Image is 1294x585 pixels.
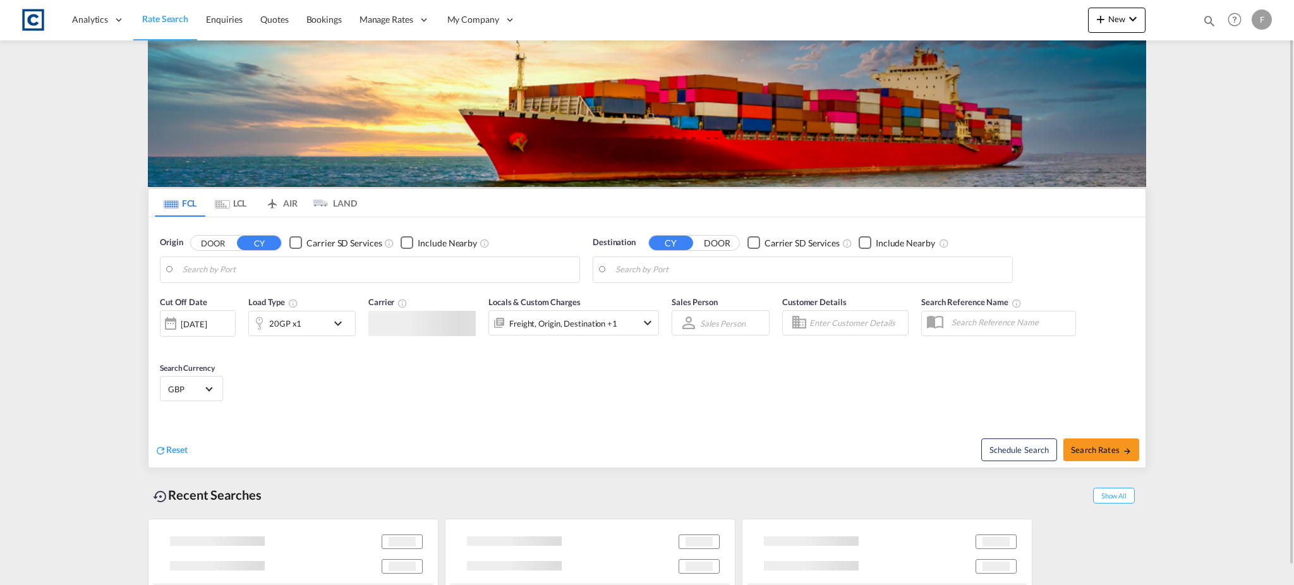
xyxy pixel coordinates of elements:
div: 20GP x1icon-chevron-down [248,311,356,336]
md-select: Sales Person [699,314,747,332]
span: Carrier [368,297,408,307]
span: New [1093,14,1140,24]
md-icon: Unchecked: Search for CY (Container Yard) services for all selected carriers.Checked : Search for... [842,238,852,248]
md-select: Select Currency: £ GBPUnited Kingdom Pound [167,380,216,398]
md-icon: Unchecked: Search for CY (Container Yard) services for all selected carriers.Checked : Search for... [384,238,394,248]
md-icon: icon-airplane [265,196,280,205]
div: F [1252,9,1272,30]
md-checkbox: Checkbox No Ink [747,236,840,250]
span: Cut Off Date [160,297,207,307]
div: icon-refreshReset [155,443,188,457]
button: icon-plus 400-fgNewicon-chevron-down [1088,8,1146,33]
span: Show All [1093,488,1135,504]
md-checkbox: Checkbox No Ink [401,236,477,250]
button: DOOR [191,236,235,250]
md-icon: Unchecked: Ignores neighbouring ports when fetching rates.Checked : Includes neighbouring ports w... [480,238,490,248]
span: Help [1224,9,1245,30]
div: Carrier SD Services [765,237,840,250]
div: Include Nearby [418,237,477,250]
button: Note: By default Schedule search will only considerorigin ports, destination ports and cut off da... [981,438,1057,461]
md-icon: The selected Trucker/Carrierwill be displayed in the rate results If the rates are from another f... [397,298,408,308]
div: [DATE] [181,318,207,330]
md-icon: icon-arrow-right [1123,447,1132,455]
md-icon: icon-backup-restore [153,489,168,504]
span: Search Currency [160,363,215,373]
span: Customer Details [782,297,846,307]
span: Quotes [260,14,288,25]
md-datepicker: Select [160,335,169,353]
div: [DATE] [160,310,236,337]
span: Sales Person [672,297,718,307]
md-pagination-wrapper: Use the left and right arrow keys to navigate between tabs [155,189,357,217]
md-icon: Unchecked: Ignores neighbouring ports when fetching rates.Checked : Includes neighbouring ports w... [939,238,949,248]
md-icon: icon-magnify [1202,14,1216,28]
span: Enquiries [206,14,243,25]
div: 20GP x1 [269,315,301,332]
div: Include Nearby [876,237,935,250]
span: Search Reference Name [921,297,1022,307]
md-icon: icon-plus 400-fg [1093,11,1108,27]
md-checkbox: Checkbox No Ink [289,236,382,250]
button: Search Ratesicon-arrow-right [1063,438,1139,461]
div: Freight Origin Destination Factory Stuffing [509,315,617,332]
div: icon-magnify [1202,14,1216,33]
md-tab-item: FCL [155,189,205,217]
md-tab-item: LAND [306,189,357,217]
span: GBP [168,383,203,395]
div: Help [1224,9,1252,32]
span: Search Rates [1071,445,1132,455]
input: Search by Port [615,260,1006,279]
md-icon: icon-information-outline [288,298,298,308]
span: Locals & Custom Charges [488,297,581,307]
span: Origin [160,236,183,249]
span: Manage Rates [360,13,413,26]
div: Carrier SD Services [306,237,382,250]
span: Load Type [248,297,298,307]
button: DOOR [695,236,739,250]
span: My Company [447,13,499,26]
md-tab-item: AIR [256,189,306,217]
button: CY [237,236,281,250]
span: Rate Search [142,13,188,24]
md-icon: icon-chevron-down [1125,11,1140,27]
md-icon: icon-refresh [155,445,166,456]
input: Search Reference Name [945,313,1075,332]
div: Origin DOOR CY Checkbox No InkUnchecked: Search for CY (Container Yard) services for all selected... [148,217,1146,467]
span: Destination [593,236,636,249]
img: 1fdb9190129311efbfaf67cbb4249bed.jpeg [19,6,47,34]
md-icon: icon-chevron-down [640,315,655,330]
div: Freight Origin Destination Factory Stuffingicon-chevron-down [488,310,659,335]
span: Bookings [306,14,342,25]
input: Search by Port [183,260,573,279]
md-checkbox: Checkbox No Ink [859,236,935,250]
div: Recent Searches [148,481,267,509]
md-icon: icon-chevron-down [330,316,352,331]
input: Enter Customer Details [809,313,904,332]
span: Reset [166,444,188,455]
md-icon: Your search will be saved by the below given name [1012,298,1022,308]
button: CY [649,236,693,250]
img: LCL+%26+FCL+BACKGROUND.png [148,40,1146,187]
span: Analytics [72,13,108,26]
md-tab-item: LCL [205,189,256,217]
